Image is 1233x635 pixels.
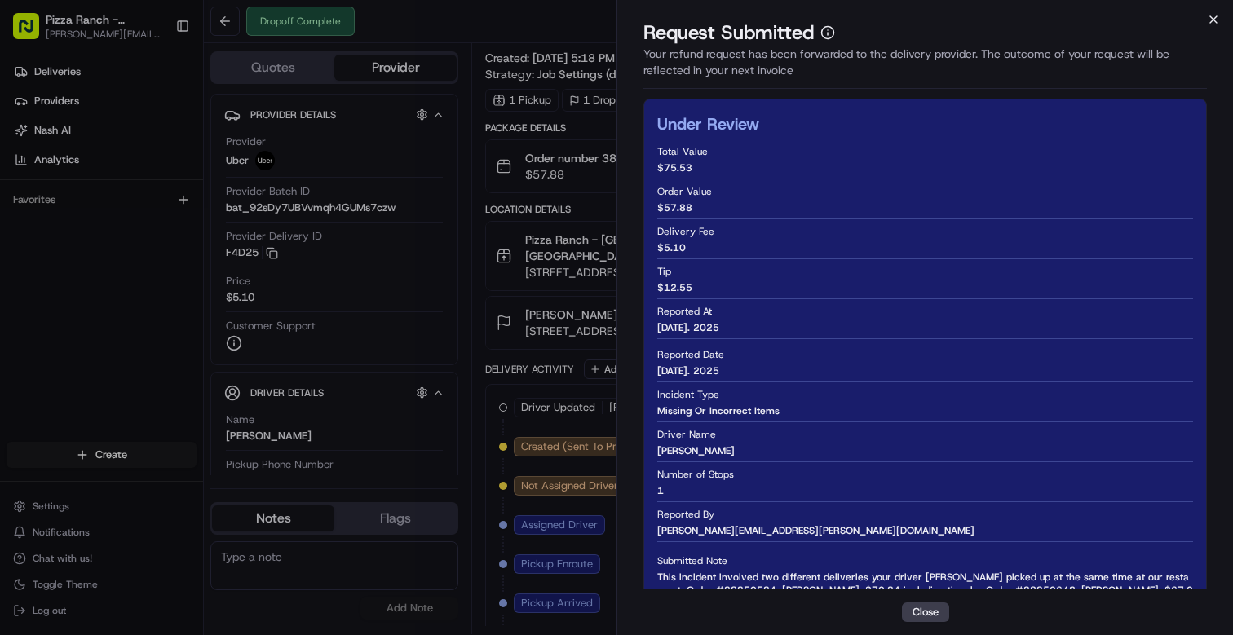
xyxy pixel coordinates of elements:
[643,46,1207,89] div: Your refund request has been forwarded to the delivery provider. The outcome of your request will...
[42,105,269,122] input: Clear
[657,364,719,377] span: [DATE]. 2025
[657,281,692,294] span: $ 12.55
[55,172,206,185] div: We're available if you need us!
[657,388,719,401] span: Incident Type
[16,65,297,91] p: Welcome 👋
[657,225,714,238] span: Delivery Fee
[33,236,125,253] span: Knowledge Base
[277,161,297,180] button: Start new chat
[162,276,197,289] span: Pylon
[16,16,49,49] img: Nash
[657,112,759,135] h2: Under Review
[138,238,151,251] div: 💻
[16,156,46,185] img: 1736555255976-a54dd68f-1ca7-489b-9aae-adbdc363a1c4
[657,508,714,521] span: Reported By
[657,161,692,174] span: $ 75.53
[55,156,267,172] div: Start new chat
[657,444,735,457] span: [PERSON_NAME]
[657,201,692,214] span: $ 57.88
[10,230,131,259] a: 📗Knowledge Base
[657,554,727,567] span: Submitted Note
[657,524,974,537] span: [PERSON_NAME][EMAIL_ADDRESS][PERSON_NAME][DOMAIN_NAME]
[643,20,814,46] p: Request Submitted
[115,276,197,289] a: Powered byPylon
[657,305,712,318] span: Reported At
[131,230,268,259] a: 💻API Documentation
[657,185,712,198] span: Order Value
[657,428,716,441] span: Driver Name
[657,265,671,278] span: Tip
[657,484,664,497] span: 1
[657,404,780,417] span: Missing Or Incorrect Items
[657,145,708,158] span: Total Value
[902,602,949,622] button: Close
[657,348,724,361] span: Reported Date
[657,468,734,481] span: Number of Stops
[657,321,719,334] span: [DATE]. 2025
[154,236,262,253] span: API Documentation
[657,241,686,254] span: $ 5.10
[16,238,29,251] div: 📗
